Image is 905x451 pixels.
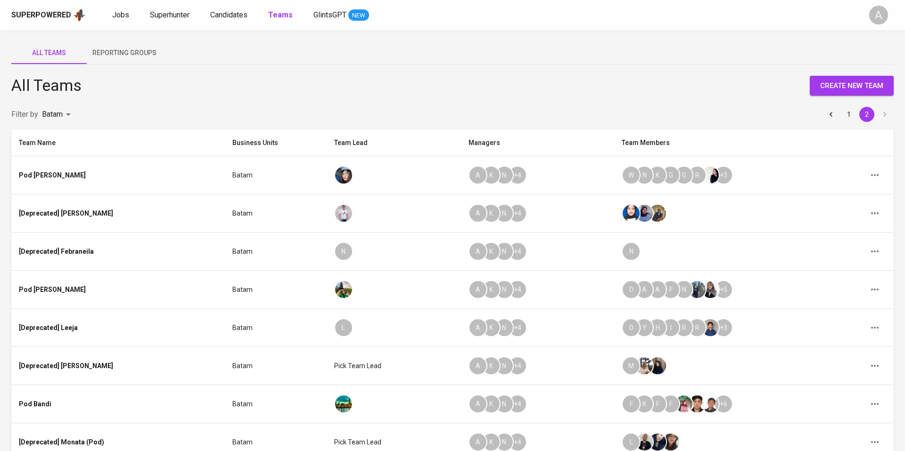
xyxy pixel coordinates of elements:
a: Candidates [210,9,249,21]
img: raka@glints.com [702,395,719,412]
div: + 4 [508,280,527,299]
div: F [648,395,667,413]
div: N [622,242,641,261]
th: Team Members [614,129,856,156]
div: F [661,280,680,299]
div: A [469,204,487,223]
div: + 4 [508,318,527,337]
img: sinta.windasari@glints.com [702,281,719,298]
div: + 4 [508,356,527,375]
div: [Deprecated] [PERSON_NAME] [19,361,113,370]
div: N [495,395,514,413]
div: K [482,166,501,185]
div: N [635,166,654,185]
div: + 4 [508,166,527,185]
div: A [648,280,667,299]
img: salsabila.bakar@glints.com [623,205,640,222]
div: teams tab [11,41,894,64]
img: david.riyanto@glints.com [649,205,666,222]
img: diazagista@glints.com [335,167,352,184]
th: Business Units [225,129,327,156]
div: G [675,166,693,185]
div: A [469,280,487,299]
a: GlintsGPT NEW [313,9,369,21]
div: A [469,242,487,261]
button: page 2 [859,107,874,122]
img: teja@glints.com [702,319,719,336]
div: N [495,280,514,299]
div: K [482,280,501,299]
span: Jobs [112,10,129,19]
div: A [469,318,487,337]
div: R [675,318,693,337]
div: F [622,395,641,413]
span: GlintsGPT [313,10,346,19]
span: Candidates [210,10,247,19]
button: create new team [810,76,894,96]
td: Batam [225,385,327,423]
th: Team Name [11,129,225,156]
img: nabiellah@glints.com [636,357,653,374]
div: + 6 [714,395,733,413]
div: W [622,166,641,185]
div: A [469,166,487,185]
div: Pod Bandi [19,399,51,409]
div: Pod [PERSON_NAME] [19,285,86,294]
span: Pick team lead [334,438,381,446]
td: Batam [225,233,327,271]
img: lady@glints.com [636,205,653,222]
div: Superpowered [11,10,71,21]
h4: All Teams [11,76,82,96]
img: diajeng@glints.com [675,395,692,412]
nav: pagination navigation [822,107,894,122]
a: Superhunter [150,9,191,21]
div: A [469,395,487,413]
div: K [482,204,501,223]
div: N [334,242,353,261]
div: K [482,356,501,375]
div: Batam [42,107,74,122]
img: ella@glints.com [662,434,679,451]
div: [Deprecated] Leeja [19,323,78,332]
div: [Deprecated] [PERSON_NAME] [19,209,113,218]
div: M [622,356,641,375]
div: + 5 [714,280,733,299]
span: All Teams [17,47,81,59]
img: mazia@glints.com [649,434,666,451]
div: F [661,395,680,413]
span: create new team [820,80,883,92]
td: Batam [225,347,327,385]
td: Batam [225,194,327,233]
div: N [495,204,514,223]
div: K [482,318,501,337]
div: K [635,395,654,413]
img: johan@glints.com [689,395,706,412]
div: I [661,318,680,337]
span: Reporting Groups [92,47,156,59]
th: Team Lead [327,129,461,156]
button: Go to previous page [823,107,839,122]
span: Filter by [11,110,38,119]
a: Superpoweredapp logo [11,8,86,22]
td: Batam [225,156,327,194]
a: Jobs [112,9,131,21]
div: G [661,166,680,185]
div: + 3 [714,166,733,185]
div: [Deprecated] Monata (Pod) [19,437,104,447]
div: D [622,318,641,337]
div: A [635,280,654,299]
td: Batam [225,309,327,347]
div: + 4 [508,242,527,261]
span: Pick team lead [334,362,381,370]
div: + 4 [508,204,527,223]
div: Pod [PERSON_NAME] [19,170,86,180]
div: H [648,318,667,337]
div: Y [635,318,654,337]
div: N [495,166,514,185]
div: D [622,280,641,299]
div: A [869,6,888,24]
div: K [482,395,501,413]
b: Teams [268,10,293,19]
div: + 4 [508,395,527,413]
img: eva@glints.com [335,281,352,298]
